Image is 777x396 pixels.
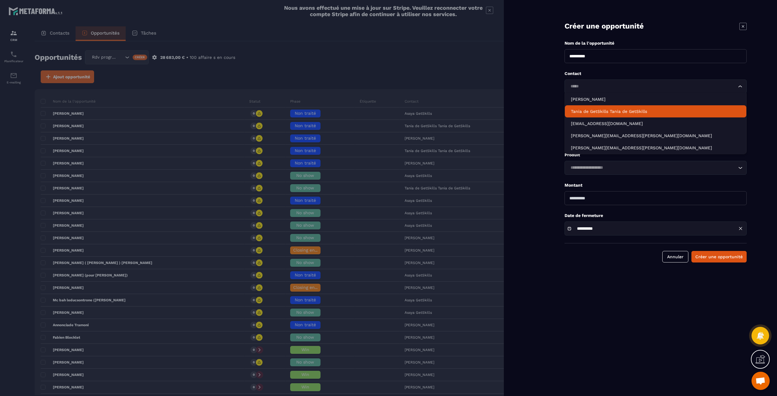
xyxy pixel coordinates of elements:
p: Contact [565,71,747,76]
p: taniaraffini@yahoo.fr [571,120,740,127]
button: Créer une opportunité [691,251,747,262]
input: Search for option [568,164,737,171]
p: tania.somaini@gmail.com [571,133,740,139]
button: Annuler [662,251,688,262]
div: Search for option [565,80,747,93]
div: Search for option [565,161,747,175]
p: Nom de la l'opportunité [565,40,747,46]
div: Ouvrir le chat [752,372,770,390]
p: Créer une opportunité [565,21,644,31]
p: Montant [565,182,747,188]
p: Tania ICHA [571,96,740,102]
p: tania.somaini@nicecotedazur.org [571,145,740,151]
p: Tania de GetSkills Tania de GetSkills [571,108,740,114]
p: Produit [565,152,747,158]
p: Date de fermeture [565,213,747,218]
input: Search for option [568,83,737,90]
